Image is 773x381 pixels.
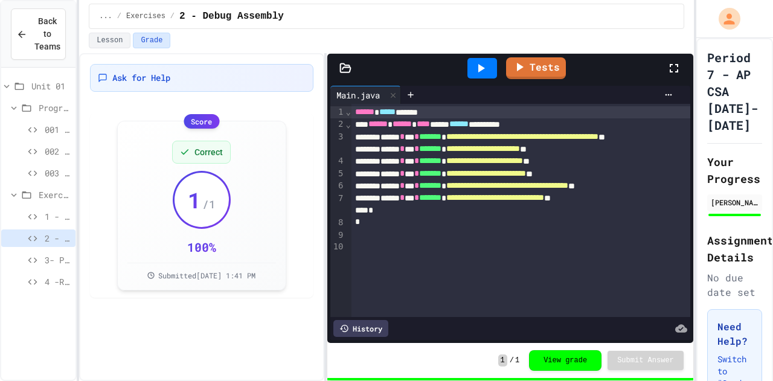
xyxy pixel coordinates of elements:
[330,180,345,192] div: 6
[330,241,345,253] div: 10
[330,106,345,118] div: 1
[498,354,507,367] span: 1
[617,356,674,365] span: Submit Answer
[506,57,566,79] a: Tests
[39,101,71,114] span: Programs
[45,254,71,266] span: 3- Pet Profile Fix
[184,114,219,129] div: Score
[330,131,345,156] div: 3
[39,188,71,201] span: Exercises
[330,229,345,242] div: 9
[188,188,201,212] span: 1
[99,11,112,21] span: ...
[158,271,255,280] span: Submitted [DATE] 1:41 PM
[202,196,216,213] span: / 1
[717,319,752,348] h3: Need Help?
[707,153,762,187] h2: Your Progress
[330,193,345,217] div: 7
[510,356,514,365] span: /
[608,351,684,370] button: Submit Answer
[330,118,345,130] div: 2
[170,11,175,21] span: /
[187,239,216,255] div: 100 %
[673,280,761,331] iframe: chat widget
[706,5,743,33] div: My Account
[45,210,71,223] span: 1 - Morning Routine Fix
[117,11,121,21] span: /
[112,72,170,84] span: Ask for Help
[126,11,165,21] span: Exercises
[330,86,401,104] div: Main.java
[707,49,762,133] h1: Period 7 - AP CSA [DATE]-[DATE]
[45,123,71,136] span: 001 - HelloWorld
[330,168,345,180] div: 5
[45,232,71,245] span: 2 - Debug Assembly
[45,167,71,179] span: 003 - Escape Sequences
[330,155,345,167] div: 4
[45,275,71,288] span: 4 -Restaurant Order System
[330,217,345,229] div: 8
[34,15,60,53] span: Back to Teams
[179,9,284,24] span: 2 - Debug Assembly
[333,320,388,337] div: History
[194,146,223,158] span: Correct
[330,89,386,101] div: Main.java
[707,271,762,299] div: No due date set
[515,356,519,365] span: 1
[722,333,761,369] iframe: chat widget
[89,33,130,48] button: Lesson
[31,80,71,92] span: Unit 01
[711,197,759,208] div: [PERSON_NAME]
[11,8,66,60] button: Back to Teams
[345,107,351,117] span: Fold line
[45,145,71,158] span: 002 - Text Picture
[133,33,170,48] button: Grade
[707,232,762,266] h2: Assignment Details
[345,120,351,129] span: Fold line
[529,350,601,371] button: View grade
